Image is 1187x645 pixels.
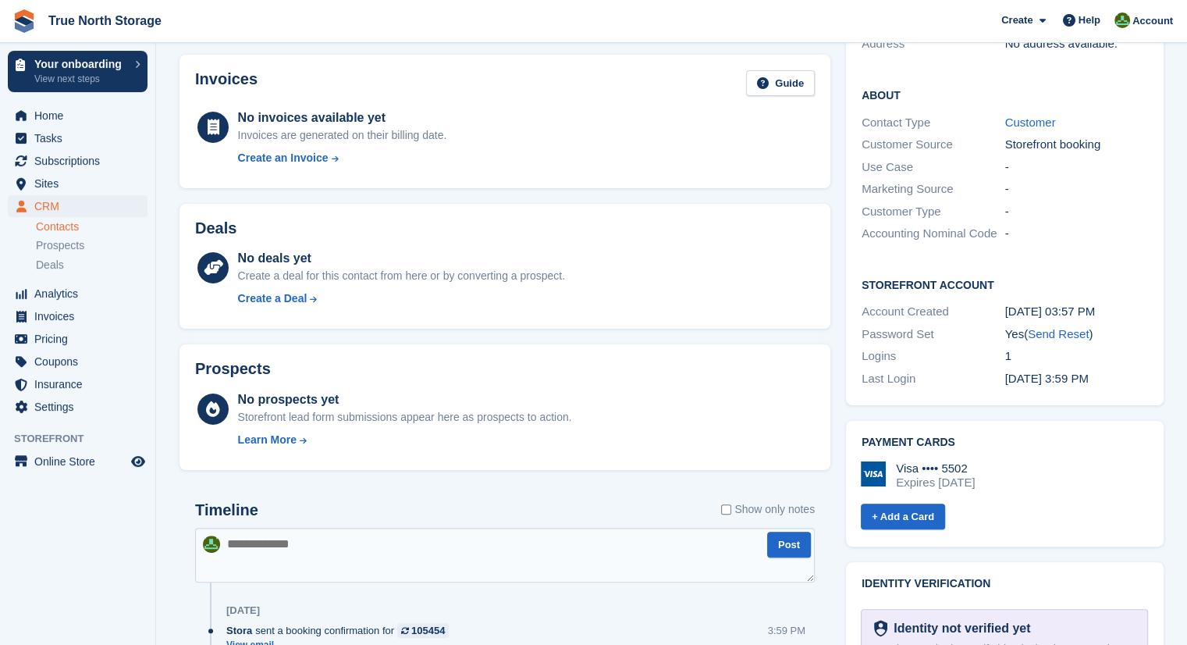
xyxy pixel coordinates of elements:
[226,623,457,638] div: sent a booking confirmation for
[874,620,887,637] img: Identity Verification Ready
[8,373,147,395] a: menu
[8,195,147,217] a: menu
[34,105,128,127] span: Home
[1005,136,1149,154] div: Storefront booking
[34,283,128,305] span: Analytics
[1005,159,1149,176] div: -
[1005,225,1149,243] div: -
[195,70,258,96] h2: Invoices
[1001,12,1032,28] span: Create
[1005,303,1149,321] div: [DATE] 03:57 PM
[862,136,1005,154] div: Customer Source
[887,619,1030,638] div: Identity not verified yet
[226,623,252,638] span: Stora
[1024,327,1093,340] span: ( )
[238,249,565,268] div: No deals yet
[721,501,815,518] label: Show only notes
[862,326,1005,344] div: Password Set
[238,109,447,127] div: No invoices available yet
[1132,13,1173,29] span: Account
[238,390,572,409] div: No prospects yet
[861,504,945,529] a: + Add a Card
[238,432,297,448] div: Learn More
[411,623,445,638] div: 105454
[8,150,147,172] a: menu
[226,604,260,617] div: [DATE]
[1028,327,1089,340] a: Send Reset
[34,173,128,194] span: Sites
[34,59,127,69] p: Your onboarding
[862,225,1005,243] div: Accounting Nominal Code
[8,51,147,92] a: Your onboarding View next steps
[34,373,128,395] span: Insurance
[238,290,565,307] a: Create a Deal
[195,219,236,237] h2: Deals
[238,268,565,284] div: Create a deal for this contact from here or by converting a prospect.
[34,150,128,172] span: Subscriptions
[8,173,147,194] a: menu
[129,452,147,471] a: Preview store
[238,150,447,166] a: Create an Invoice
[8,351,147,372] a: menu
[862,437,1148,449] h2: Payment cards
[862,347,1005,365] div: Logins
[8,396,147,418] a: menu
[1114,12,1130,28] img: Jessie Dafoe
[36,238,84,253] span: Prospects
[195,360,271,378] h2: Prospects
[36,258,64,273] span: Deals
[862,578,1148,590] h2: Identity verification
[862,180,1005,198] div: Marketing Source
[8,127,147,149] a: menu
[767,532,811,558] button: Post
[862,303,1005,321] div: Account Created
[862,159,1005,176] div: Use Case
[862,203,1005,221] div: Customer Type
[42,8,168,34] a: True North Storage
[862,276,1148,292] h2: Storefront Account
[36,237,147,254] a: Prospects
[397,623,449,638] a: 105454
[195,501,258,519] h2: Timeline
[238,432,572,448] a: Learn More
[8,283,147,305] a: menu
[1005,372,1089,385] time: 2025-09-01 21:59:37 UTC
[34,195,128,217] span: CRM
[862,35,1005,53] div: Address
[34,305,128,327] span: Invoices
[8,451,147,472] a: menu
[768,623,805,638] div: 3:59 PM
[238,409,572,426] div: Storefront lead form submissions appear here as prospects to action.
[34,127,128,149] span: Tasks
[36,219,147,234] a: Contacts
[746,70,815,96] a: Guide
[8,305,147,327] a: menu
[1005,180,1149,198] div: -
[8,105,147,127] a: menu
[34,72,127,86] p: View next steps
[896,461,975,476] div: Visa •••• 5502
[721,501,731,518] input: Show only notes
[34,328,128,350] span: Pricing
[34,451,128,472] span: Online Store
[14,431,155,447] span: Storefront
[8,328,147,350] a: menu
[1005,35,1149,53] div: No address available.
[12,9,36,33] img: stora-icon-8386f47178a22dfd0bd8f6a31ec36ba5ce8667c1dd55bd0f319d3a0aa187defe.svg
[1005,326,1149,344] div: Yes
[862,370,1005,388] div: Last Login
[36,257,147,273] a: Deals
[238,150,329,166] div: Create an Invoice
[862,87,1148,102] h2: About
[238,290,307,307] div: Create a Deal
[896,476,975,490] div: Expires [DATE]
[1005,203,1149,221] div: -
[238,127,447,144] div: Invoices are generated on their billing date.
[203,536,220,553] img: Jessie Dafoe
[1005,347,1149,365] div: 1
[1005,116,1056,129] a: Customer
[34,396,128,418] span: Settings
[1079,12,1100,28] span: Help
[861,461,886,486] img: Visa Logo
[34,351,128,372] span: Coupons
